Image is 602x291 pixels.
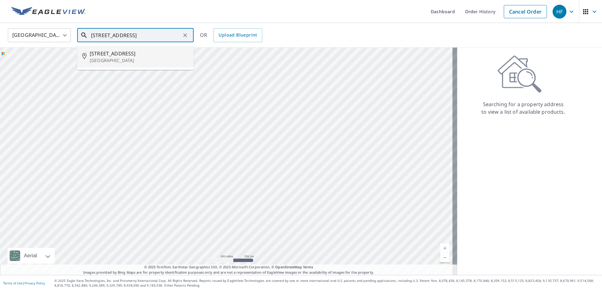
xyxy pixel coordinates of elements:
[11,7,86,16] img: EV Logo
[440,243,450,253] a: Current Level 5, Zoom In
[275,265,302,269] a: OpenStreetMap
[22,248,39,264] div: Aerial
[181,31,190,40] button: Clear
[219,31,257,39] span: Upload Blueprint
[90,50,189,57] span: [STREET_ADDRESS]
[25,281,45,285] a: Privacy Policy
[504,5,547,18] a: Cancel Order
[213,28,262,42] a: Upload Blueprint
[144,265,313,270] span: © 2025 TomTom, Earthstar Geographics SIO, © 2025 Microsoft Corporation, ©
[440,253,450,262] a: Current Level 5, Zoom Out
[8,26,71,44] div: [GEOGRAPHIC_DATA]
[91,26,181,44] input: Search by address or latitude-longitude
[3,281,45,285] p: |
[54,278,599,288] p: © 2025 Eagle View Technologies, Inc. and Pictometry International Corp. All Rights Reserved. Repo...
[481,100,565,116] p: Searching for a property address to view a list of available products.
[8,248,54,264] div: Aerial
[303,265,313,269] a: Terms
[90,57,189,64] p: [GEOGRAPHIC_DATA]
[553,5,566,19] div: HF
[200,28,262,42] div: OR
[3,281,23,285] a: Terms of Use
